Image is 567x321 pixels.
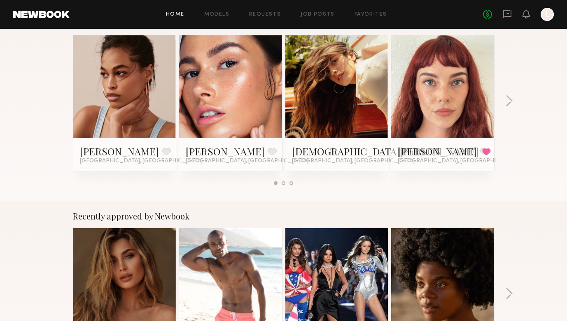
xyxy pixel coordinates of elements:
div: Recently approved by Newbook [73,211,495,221]
span: [GEOGRAPHIC_DATA], [GEOGRAPHIC_DATA] [186,158,308,164]
a: [DEMOGRAPHIC_DATA][PERSON_NAME] [292,145,479,158]
span: [GEOGRAPHIC_DATA], [GEOGRAPHIC_DATA] [80,158,203,164]
a: [PERSON_NAME] [186,145,265,158]
a: L [541,8,554,21]
a: Favorites [355,12,387,17]
a: Job Posts [301,12,335,17]
a: Home [166,12,184,17]
a: [PERSON_NAME] [398,145,477,158]
span: [GEOGRAPHIC_DATA], [GEOGRAPHIC_DATA] [292,158,415,164]
a: [PERSON_NAME] [80,145,159,158]
a: Requests [249,12,281,17]
span: [GEOGRAPHIC_DATA], [GEOGRAPHIC_DATA] [398,158,520,164]
a: Models [204,12,229,17]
